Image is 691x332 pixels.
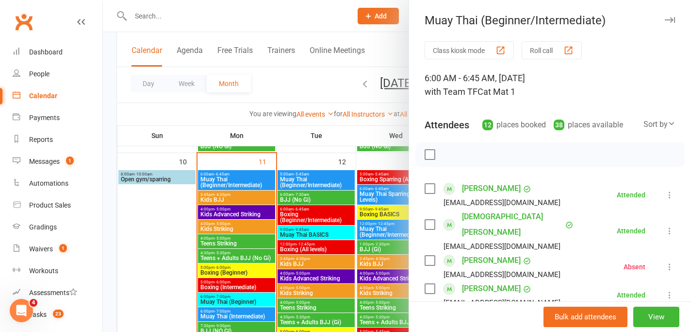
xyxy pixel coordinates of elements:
[444,297,560,309] div: [EMAIL_ADDRESS][DOMAIN_NAME]
[522,41,582,59] button: Roll call
[29,245,53,253] div: Waivers
[30,299,37,307] span: 4
[444,268,560,281] div: [EMAIL_ADDRESS][DOMAIN_NAME]
[29,114,60,122] div: Payments
[462,181,521,196] a: [PERSON_NAME]
[59,244,67,252] span: 1
[13,238,102,260] a: Waivers 1
[617,292,645,298] div: Attended
[554,120,564,130] div: 38
[643,118,675,131] div: Sort by
[10,299,33,322] iframe: Intercom live chat
[633,307,679,327] button: View
[462,281,521,297] a: [PERSON_NAME]
[29,136,53,143] div: Reports
[13,194,102,216] a: Product Sales
[444,196,560,209] div: [EMAIL_ADDRESS][DOMAIN_NAME]
[425,118,469,132] div: Attendees
[425,71,675,99] div: 6:00 AM - 6:45 AM, [DATE]
[13,304,102,326] a: Tasks 23
[13,260,102,282] a: Workouts
[29,311,47,318] div: Tasks
[29,92,57,100] div: Calendar
[444,240,560,253] div: [EMAIL_ADDRESS][DOMAIN_NAME]
[53,310,64,318] span: 23
[29,48,63,56] div: Dashboard
[409,14,691,27] div: Muay Thai (Beginner/Intermediate)
[13,85,102,107] a: Calendar
[624,263,645,270] div: Absent
[13,63,102,85] a: People
[13,41,102,63] a: Dashboard
[482,120,493,130] div: 12
[29,157,60,165] div: Messages
[13,216,102,238] a: Gradings
[554,118,623,132] div: places available
[29,70,49,78] div: People
[482,118,546,132] div: places booked
[13,107,102,129] a: Payments
[13,151,102,173] a: Messages 1
[13,173,102,194] a: Automations
[425,87,483,97] span: with Team TFC
[29,179,68,187] div: Automations
[12,10,36,34] a: Clubworx
[66,157,74,165] span: 1
[543,307,627,327] button: Bulk add attendees
[617,227,645,234] div: Attended
[425,41,514,59] button: Class kiosk mode
[13,282,102,304] a: Assessments
[29,201,71,209] div: Product Sales
[462,209,563,240] a: [DEMOGRAPHIC_DATA][PERSON_NAME]
[617,192,645,198] div: Attended
[29,267,58,275] div: Workouts
[29,289,77,297] div: Assessments
[462,253,521,268] a: [PERSON_NAME]
[13,129,102,151] a: Reports
[29,223,57,231] div: Gradings
[483,87,515,97] span: at Mat 1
